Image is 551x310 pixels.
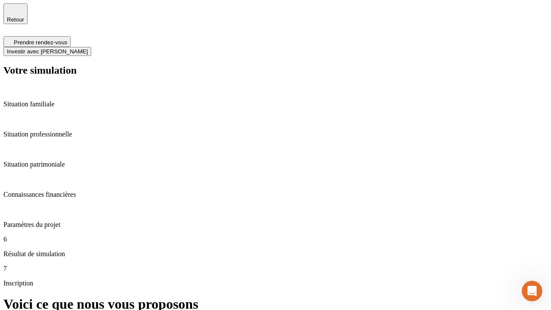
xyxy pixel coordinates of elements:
[522,281,542,301] iframe: Intercom live chat
[3,265,548,273] p: 7
[3,161,548,168] p: Situation patrimoniale
[3,236,548,243] p: 6
[3,130,548,138] p: Situation professionnelle
[3,279,548,287] p: Inscription
[3,65,548,76] h2: Votre simulation
[14,39,67,46] span: Prendre rendez-vous
[3,191,548,198] p: Connaissances financières
[7,48,88,55] span: Investir avec [PERSON_NAME]
[3,250,548,258] p: Résultat de simulation
[3,47,91,56] button: Investir avec [PERSON_NAME]
[3,100,548,108] p: Situation familiale
[3,36,71,47] button: Prendre rendez-vous
[3,3,28,24] button: Retour
[7,16,24,23] span: Retour
[3,221,548,229] p: Paramètres du projet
